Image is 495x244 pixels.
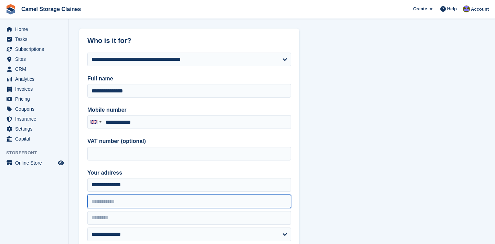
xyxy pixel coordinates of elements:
label: Your address [87,169,291,177]
span: Help [447,5,457,12]
label: VAT number (optional) [87,137,291,145]
span: Account [471,6,489,13]
label: Full name [87,75,291,83]
span: Insurance [15,114,56,124]
img: Henry Philips [463,5,470,12]
span: Coupons [15,104,56,114]
h2: Who is it for? [87,37,291,45]
span: Online Store [15,158,56,168]
span: Analytics [15,74,56,84]
span: Settings [15,124,56,134]
a: menu [3,94,65,104]
span: Tasks [15,34,56,44]
a: menu [3,34,65,44]
span: Sites [15,54,56,64]
a: menu [3,114,65,124]
a: menu [3,64,65,74]
span: Pricing [15,94,56,104]
a: Preview store [57,159,65,167]
a: menu [3,134,65,144]
a: menu [3,44,65,54]
span: Home [15,24,56,34]
span: Create [413,5,427,12]
a: menu [3,54,65,64]
div: United Kingdom: +44 [88,115,104,129]
a: Camel Storage Claines [19,3,84,15]
a: menu [3,84,65,94]
span: CRM [15,64,56,74]
span: Storefront [6,149,68,156]
a: menu [3,104,65,114]
a: menu [3,124,65,134]
label: Mobile number [87,106,291,114]
a: menu [3,74,65,84]
span: Invoices [15,84,56,94]
span: Capital [15,134,56,144]
a: menu [3,158,65,168]
img: stora-icon-8386f47178a22dfd0bd8f6a31ec36ba5ce8667c1dd55bd0f319d3a0aa187defe.svg [6,4,16,14]
span: Subscriptions [15,44,56,54]
a: menu [3,24,65,34]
